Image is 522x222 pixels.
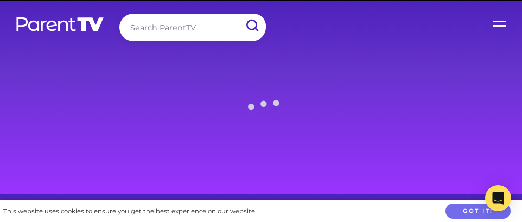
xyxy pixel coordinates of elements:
[15,16,105,32] img: parenttv-logo-white.4c85aaf.svg
[119,14,266,41] input: Search ParentTV
[485,185,511,211] div: Open Intercom Messenger
[238,14,266,38] input: Submit
[445,204,511,219] button: Got it!
[3,206,256,217] div: This website uses cookies to ensure you get the best experience on our website.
